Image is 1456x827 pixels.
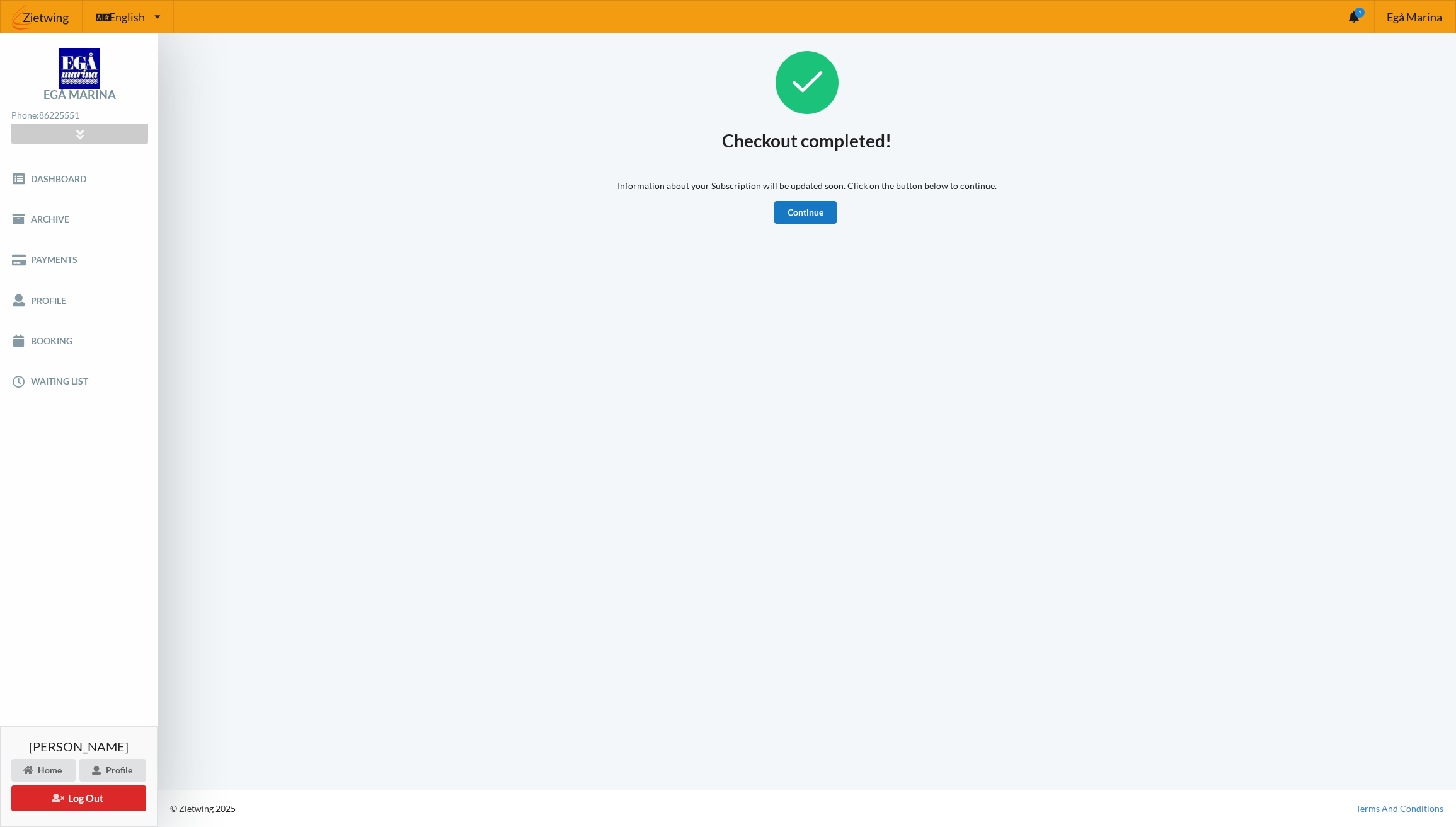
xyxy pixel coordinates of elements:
div: Profile [79,759,146,782]
a: Terms And Conditions [1356,802,1443,815]
h1: Checkout completed! [722,129,891,152]
div: Home [11,759,76,782]
strong: 86225551 [39,110,79,120]
img: Success [776,51,839,114]
img: logo [59,48,100,89]
div: Phone: [11,107,147,124]
i: 1 [1355,8,1365,18]
span: Egå Marina [1387,11,1442,23]
button: Log Out [11,785,146,811]
span: [PERSON_NAME] [29,740,129,753]
div: Egå Marina [43,89,116,100]
a: Continue [774,201,837,224]
p: Information about your Subscription will be updated soon. Click on the button below to continue. [617,180,997,192]
span: English [109,11,145,23]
